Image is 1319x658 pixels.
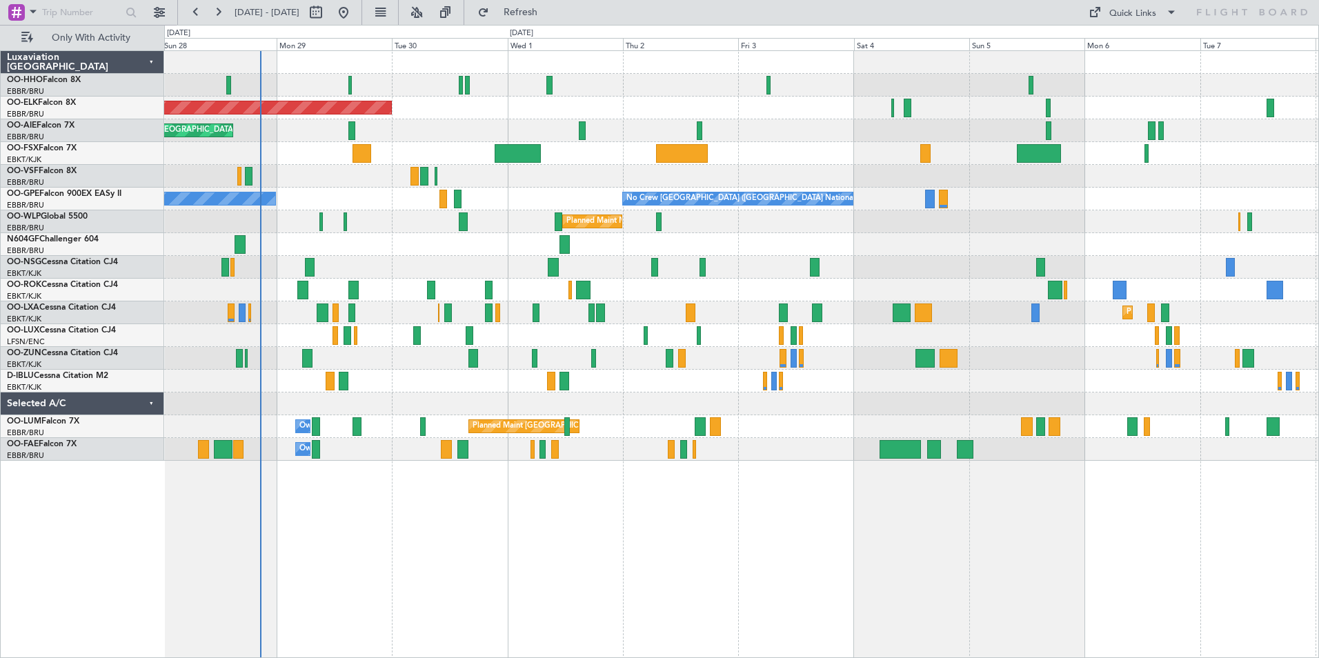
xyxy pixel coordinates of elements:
[626,188,857,209] div: No Crew [GEOGRAPHIC_DATA] ([GEOGRAPHIC_DATA] National)
[738,38,853,50] div: Fri 3
[1200,38,1316,50] div: Tue 7
[7,450,44,461] a: EBBR/BRU
[492,8,550,17] span: Refresh
[854,38,969,50] div: Sat 4
[7,121,75,130] a: OO-AIEFalcon 7X
[623,38,738,50] div: Thu 2
[7,86,44,97] a: EBBR/BRU
[7,235,39,243] span: N604GF
[7,281,118,289] a: OO-ROKCessna Citation CJ4
[7,281,41,289] span: OO-ROK
[508,38,623,50] div: Wed 1
[235,6,299,19] span: [DATE] - [DATE]
[7,440,77,448] a: OO-FAEFalcon 7X
[7,246,44,256] a: EBBR/BRU
[7,154,41,165] a: EBKT/KJK
[299,416,393,437] div: Owner Melsbroek Air Base
[7,132,44,142] a: EBBR/BRU
[566,211,666,232] div: Planned Maint Milan (Linate)
[392,38,507,50] div: Tue 30
[7,326,116,335] a: OO-LUXCessna Citation CJ4
[7,212,41,221] span: OO-WLP
[7,303,39,312] span: OO-LXA
[7,121,37,130] span: OO-AIE
[510,28,533,39] div: [DATE]
[7,372,108,380] a: D-IBLUCessna Citation M2
[1082,1,1184,23] button: Quick Links
[473,416,722,437] div: Planned Maint [GEOGRAPHIC_DATA] ([GEOGRAPHIC_DATA] National)
[7,190,121,198] a: OO-GPEFalcon 900EX EASy II
[7,167,77,175] a: OO-VSFFalcon 8X
[7,99,38,107] span: OO-ELK
[7,303,116,312] a: OO-LXACessna Citation CJ4
[277,38,392,50] div: Mon 29
[299,439,393,459] div: Owner Melsbroek Air Base
[167,28,190,39] div: [DATE]
[7,190,39,198] span: OO-GPE
[7,382,41,392] a: EBKT/KJK
[7,212,88,221] a: OO-WLPGlobal 5500
[7,314,41,324] a: EBKT/KJK
[7,223,44,233] a: EBBR/BRU
[7,291,41,301] a: EBKT/KJK
[36,33,146,43] span: Only With Activity
[969,38,1084,50] div: Sun 5
[7,144,39,152] span: OO-FSX
[7,76,81,84] a: OO-HHOFalcon 8X
[7,258,41,266] span: OO-NSG
[7,200,44,210] a: EBBR/BRU
[7,349,41,357] span: OO-ZUN
[471,1,554,23] button: Refresh
[7,268,41,279] a: EBKT/KJK
[7,326,39,335] span: OO-LUX
[7,177,44,188] a: EBBR/BRU
[7,372,34,380] span: D-IBLU
[42,2,121,23] input: Trip Number
[7,99,76,107] a: OO-ELKFalcon 8X
[7,359,41,370] a: EBKT/KJK
[7,76,43,84] span: OO-HHO
[161,38,277,50] div: Sun 28
[7,349,118,357] a: OO-ZUNCessna Citation CJ4
[7,337,45,347] a: LFSN/ENC
[7,258,118,266] a: OO-NSGCessna Citation CJ4
[1109,7,1156,21] div: Quick Links
[15,27,150,49] button: Only With Activity
[7,167,39,175] span: OO-VSF
[7,109,44,119] a: EBBR/BRU
[7,417,41,426] span: OO-LUM
[1127,302,1287,323] div: Planned Maint Kortrijk-[GEOGRAPHIC_DATA]
[7,417,79,426] a: OO-LUMFalcon 7X
[7,235,99,243] a: N604GFChallenger 604
[7,144,77,152] a: OO-FSXFalcon 7X
[1084,38,1200,50] div: Mon 6
[7,440,39,448] span: OO-FAE
[7,428,44,438] a: EBBR/BRU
